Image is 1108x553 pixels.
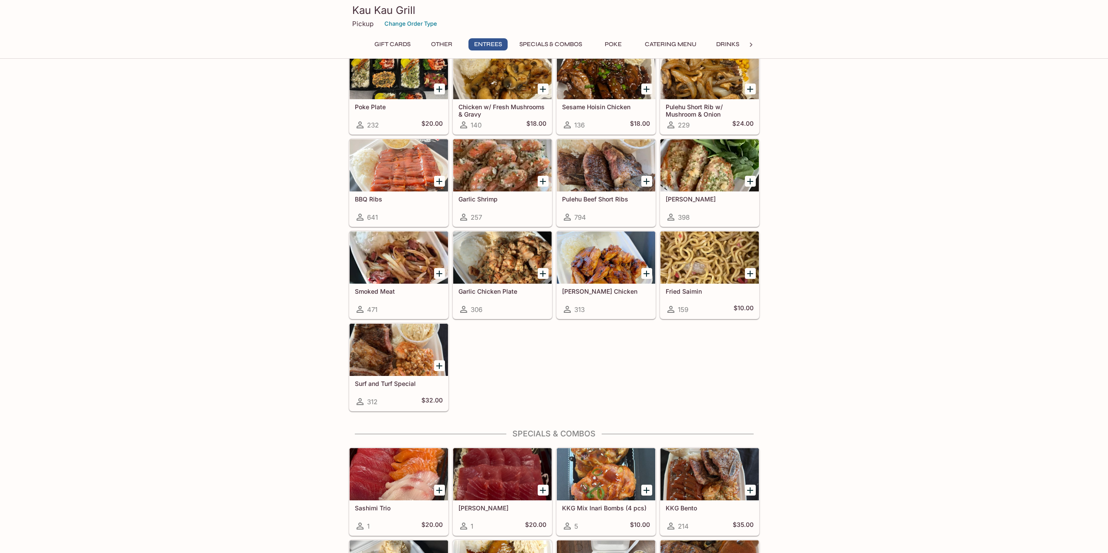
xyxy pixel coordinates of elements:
[538,268,549,279] button: Add Garlic Chicken Plate
[453,231,552,284] div: Garlic Chicken Plate
[745,176,756,187] button: Add Garlic Ahi
[556,47,656,134] a: Sesame Hoisin Chicken136$18.00
[556,448,656,536] a: KKG Mix Inari Bombs (4 pcs)5$10.00
[367,121,379,129] span: 232
[708,38,748,50] button: Drinks
[515,38,587,50] button: Specials & Combos
[453,139,552,191] div: Garlic Shrimp
[421,521,443,531] h5: $20.00
[355,103,443,111] h5: Poke Plate
[557,139,655,191] div: Pulehu Beef Short Ribs
[458,103,546,117] h5: Chicken w/ Fresh Mushrooms & Gravy
[458,288,546,295] h5: Garlic Chicken Plate
[574,522,578,530] span: 5
[349,429,760,439] h4: Specials & Combos
[660,47,759,99] div: Pulehu Short Rib w/ Mushroom & Onion
[458,504,546,512] h5: [PERSON_NAME]
[370,38,415,50] button: Gift Cards
[640,38,701,50] button: Catering Menu
[556,139,656,227] a: Pulehu Beef Short Ribs794
[434,360,445,371] button: Add Surf and Turf Special
[453,139,552,227] a: Garlic Shrimp257
[641,176,652,187] button: Add Pulehu Beef Short Ribs
[733,521,754,531] h5: $35.00
[453,47,552,134] a: Chicken w/ Fresh Mushrooms & Gravy140$18.00
[660,139,759,191] div: Garlic Ahi
[349,448,448,536] a: Sashimi Trio1$20.00
[641,268,652,279] button: Add Teri Chicken
[660,448,759,500] div: KKG Bento
[745,485,756,496] button: Add KKG Bento
[526,120,546,130] h5: $18.00
[349,231,448,319] a: Smoked Meat471
[557,231,655,284] div: Teri Chicken
[471,522,473,530] span: 1
[745,268,756,279] button: Add Fried Saimin
[453,231,552,319] a: Garlic Chicken Plate306
[350,448,448,500] div: Sashimi Trio
[666,103,754,117] h5: Pulehu Short Rib w/ Mushroom & Onion
[574,213,586,221] span: 794
[471,213,482,221] span: 257
[562,103,650,111] h5: Sesame Hoisin Chicken
[349,47,448,134] a: Poke Plate232$20.00
[434,176,445,187] button: Add BBQ Ribs
[538,84,549,94] button: Add Chicken w/ Fresh Mushrooms & Gravy
[350,324,448,376] div: Surf and Turf Special
[678,305,688,314] span: 159
[666,504,754,512] h5: KKG Bento
[734,304,754,315] h5: $10.00
[367,522,370,530] span: 1
[453,47,552,99] div: Chicken w/ Fresh Mushrooms & Gravy
[660,231,759,284] div: Fried Saimin
[660,231,759,319] a: Fried Saimin159$10.00
[453,448,552,500] div: Ahi Sashimi
[421,396,443,407] h5: $32.00
[367,213,378,221] span: 641
[562,288,650,295] h5: [PERSON_NAME] Chicken
[557,448,655,500] div: KKG Mix Inari Bombs (4 pcs)
[678,522,689,530] span: 214
[355,504,443,512] h5: Sashimi Trio
[574,305,585,314] span: 313
[471,305,482,314] span: 306
[641,485,652,496] button: Add KKG Mix Inari Bombs (4 pcs)
[434,485,445,496] button: Add Sashimi Trio
[453,448,552,536] a: [PERSON_NAME]1$20.00
[350,231,448,284] div: Smoked Meat
[562,195,650,203] h5: Pulehu Beef Short Ribs
[574,121,585,129] span: 136
[422,38,461,50] button: Other
[538,485,549,496] button: Add Ahi Sashimi
[468,38,508,50] button: Entrees
[350,139,448,191] div: BBQ Ribs
[678,213,690,221] span: 398
[421,120,443,130] h5: $20.00
[355,380,443,387] h5: Surf and Turf Special
[355,195,443,203] h5: BBQ Ribs
[732,120,754,130] h5: $24.00
[381,17,441,30] button: Change Order Type
[630,521,650,531] h5: $10.00
[641,84,652,94] button: Add Sesame Hoisin Chicken
[525,521,546,531] h5: $20.00
[745,84,756,94] button: Add Pulehu Short Rib w/ Mushroom & Onion
[367,398,377,406] span: 312
[471,121,482,129] span: 140
[630,120,650,130] h5: $18.00
[557,47,655,99] div: Sesame Hoisin Chicken
[666,288,754,295] h5: Fried Saimin
[458,195,546,203] h5: Garlic Shrimp
[349,139,448,227] a: BBQ Ribs641
[434,84,445,94] button: Add Poke Plate
[355,288,443,295] h5: Smoked Meat
[367,305,377,314] span: 471
[556,231,656,319] a: [PERSON_NAME] Chicken313
[538,176,549,187] button: Add Garlic Shrimp
[352,3,756,17] h3: Kau Kau Grill
[349,323,448,411] a: Surf and Turf Special312$32.00
[678,121,690,129] span: 229
[434,268,445,279] button: Add Smoked Meat
[660,448,759,536] a: KKG Bento214$35.00
[660,139,759,227] a: [PERSON_NAME]398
